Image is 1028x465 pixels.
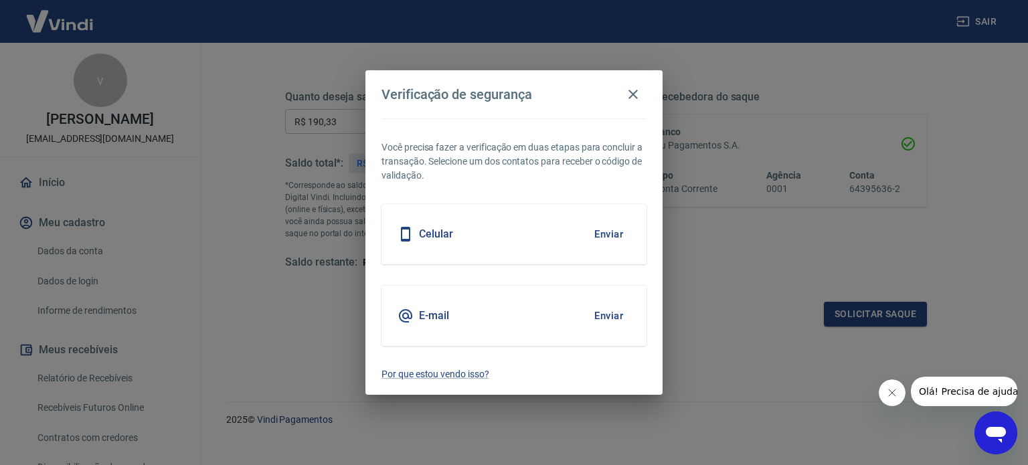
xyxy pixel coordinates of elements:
a: Por que estou vendo isso? [381,367,647,381]
button: Enviar [587,302,630,330]
iframe: Fechar mensagem [879,379,906,406]
h4: Verificação de segurança [381,86,532,102]
h5: Celular [419,227,453,241]
iframe: Mensagem da empresa [911,377,1017,406]
button: Enviar [587,220,630,248]
p: Você precisa fazer a verificação em duas etapas para concluir a transação. Selecione um dos conta... [381,141,647,183]
h5: E-mail [419,309,449,322]
iframe: Botão para abrir a janela de mensagens [974,411,1017,454]
span: Olá! Precisa de ajuda? [8,9,112,20]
